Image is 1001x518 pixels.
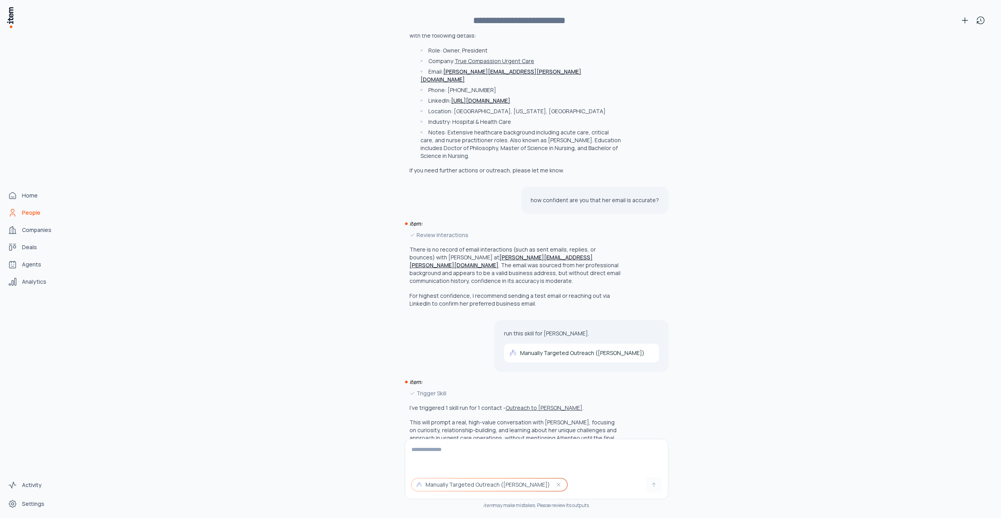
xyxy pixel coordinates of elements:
[5,257,64,272] a: Agents
[411,478,567,491] button: Manually Targeted Outreach ([PERSON_NAME])
[409,167,621,174] p: If you need further actions or outreach, please let me know.
[409,254,593,269] a: [PERSON_NAME][EMAIL_ADDRESS][PERSON_NAME][DOMAIN_NAME]
[5,205,64,221] a: People
[409,231,621,239] div: Review Interactions
[409,418,621,450] p: This will prompt a real, high-value conversation with [PERSON_NAME], focusing on curiosity, relat...
[22,209,40,217] span: People
[22,278,46,286] span: Analytics
[409,246,621,285] p: There is no record of email interactions (such as sent emails, replies, or bounces) with [PERSON_...
[22,261,41,268] span: Agents
[22,481,42,489] span: Activity
[419,129,621,160] li: Notes: Extensive healthcare background including acute care, critical care, and nurse practitione...
[455,57,534,65] button: True Compassion Urgent Care
[5,188,64,203] a: Home
[5,239,64,255] a: Deals
[504,330,659,337] p: run this skill for [PERSON_NAME].
[483,502,493,509] i: item
[6,6,14,29] img: Item Brain Logo
[22,226,51,234] span: Companies
[22,500,44,508] span: Settings
[957,13,973,28] button: New conversation
[409,292,621,308] p: For highest confidence, I recommend sending a test email or reaching out via LinkedIn to confirm ...
[22,192,38,199] span: Home
[416,482,422,488] img: outbound
[506,404,582,412] button: Outreach to [PERSON_NAME]
[504,344,659,362] a: Manually Targeted Outreach ([PERSON_NAME])
[420,68,581,83] a: [PERSON_NAME][EMAIL_ADDRESS][PERSON_NAME][DOMAIN_NAME]
[419,118,621,126] li: Industry: Hospital & Health Care
[405,502,668,509] div: may make mistakes. Please review its outputs.
[531,196,659,204] p: how confident are you that her email is accurate?
[451,97,510,104] a: [URL][DOMAIN_NAME]
[409,404,584,411] p: I've triggered 1 skill run for 1 contact - .
[5,222,64,238] a: Companies
[973,13,988,28] button: View history
[409,378,422,386] i: item:
[419,107,621,115] li: Location: [GEOGRAPHIC_DATA], [US_STATE], [GEOGRAPHIC_DATA]
[419,47,621,54] li: Role: Owner, President
[5,477,64,493] a: Activity
[5,274,64,290] a: Analytics
[426,481,550,489] span: Manually Targeted Outreach ([PERSON_NAME])
[409,220,422,227] i: item:
[419,86,621,94] li: Phone: [PHONE_NUMBER]
[419,57,621,65] li: Company:
[409,389,621,398] div: Trigger Skill
[22,243,37,251] span: Deals
[419,68,621,83] li: Email:
[509,349,517,357] img: Manually Targeted Outreach (Gabriel)
[419,97,621,105] li: LinkedIn:
[5,496,64,512] a: Settings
